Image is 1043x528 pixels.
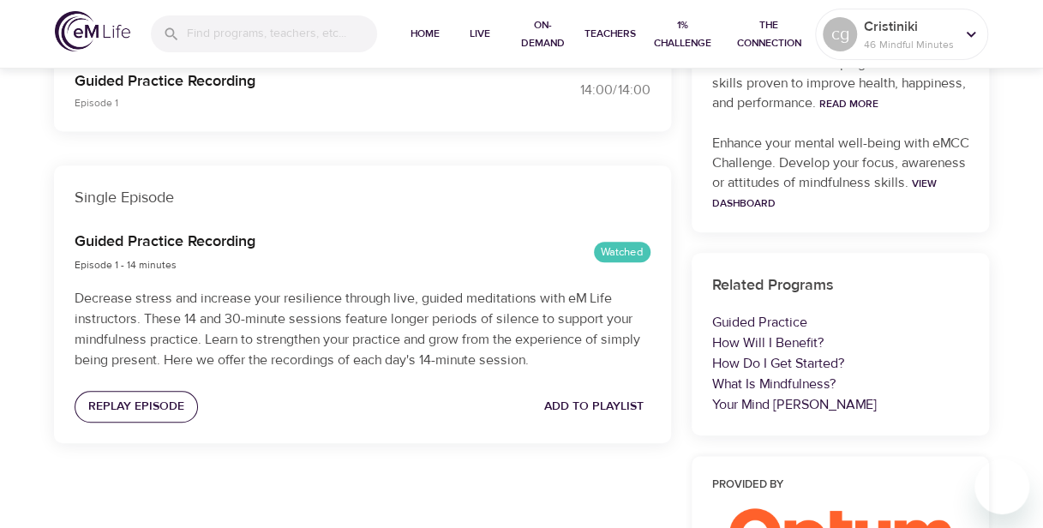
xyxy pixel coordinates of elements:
h6: Provided by [712,477,969,495]
p: The eMCC™ is a scientifically validated framework for developing mindfulness skills proven to imp... [712,34,969,113]
span: 1% Challenge [650,16,716,52]
a: What Is Mindfulness? [712,375,836,393]
span: The Connection [729,16,808,52]
span: Add to Playlist [544,396,644,417]
span: On-Demand [514,16,571,52]
span: Home [405,25,446,43]
div: cg [823,17,857,51]
p: Episode 1 [75,95,501,111]
a: View Dashboard [712,177,937,210]
span: Episode 1 - 14 minutes [75,258,177,272]
a: Your Mind [PERSON_NAME] [712,396,877,413]
span: Replay Episode [88,396,184,417]
p: Enhance your mental well-being with eMCC Challenge. Develop your focus, awareness or attitudes of... [712,134,969,213]
a: Guided Practice [712,314,807,331]
a: Read More [819,97,878,111]
h6: Related Programs [712,273,969,298]
iframe: Button to launch messaging window [974,459,1029,514]
p: Single Episode [75,186,650,209]
p: Decrease stress and increase your resilience through live, guided meditations with eM Life instru... [75,288,650,370]
a: How Do I Get Started? [712,355,845,372]
img: logo [55,11,130,51]
span: Live [459,25,501,43]
a: How Will I Benefit? [712,334,824,351]
p: Cristiniki [864,16,955,37]
p: 46 Mindful Minutes [864,37,955,52]
h6: Guided Practice Recording [75,230,255,255]
button: Replay Episode [75,391,198,423]
span: Watched [594,244,650,261]
div: 14:00 / 14:00 [522,81,650,100]
span: Teachers [584,25,636,43]
p: Guided Practice Recording [75,69,501,93]
input: Find programs, teachers, etc... [187,15,377,52]
button: Add to Playlist [537,391,650,423]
